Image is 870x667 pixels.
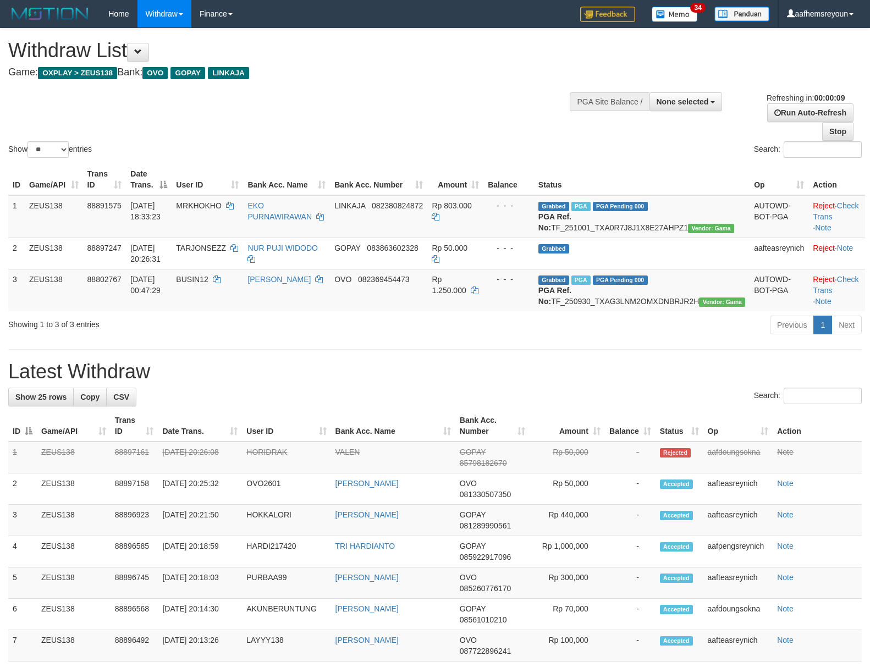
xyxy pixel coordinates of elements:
a: Reject [813,244,835,252]
span: Copy 08561010210 to clipboard [460,615,507,624]
span: Copy 087722896241 to clipboard [460,647,511,655]
a: Note [815,297,832,306]
div: - - - [488,274,530,285]
span: 88891575 [87,201,122,210]
td: - [605,505,656,536]
span: GOPAY [460,542,486,550]
span: None selected [657,97,709,106]
th: Action [773,410,862,442]
label: Show entries [8,141,92,158]
span: GOPAY [334,244,360,252]
td: [DATE] 20:14:30 [158,599,242,630]
a: Previous [770,316,814,334]
td: aafteasreynich [703,567,773,599]
td: ZEUS138 [37,505,111,536]
td: 3 [8,269,25,311]
a: [PERSON_NAME] [335,573,399,582]
a: Note [777,479,794,488]
span: Accepted [660,605,693,614]
td: 1 [8,442,37,473]
th: Date Trans.: activate to sort column descending [126,164,172,195]
span: OXPLAY > ZEUS138 [38,67,117,79]
td: 6 [8,599,37,630]
td: 88896923 [111,505,158,536]
a: Note [815,223,832,232]
span: Rejected [660,448,691,457]
td: [DATE] 20:18:59 [158,536,242,567]
a: [PERSON_NAME] [335,636,399,644]
td: - [605,567,656,599]
td: AUTOWD-BOT-PGA [750,195,808,238]
strong: 00:00:09 [814,93,845,102]
td: aafteasreynich [750,238,808,269]
a: Stop [822,122,854,141]
td: aafpengsreynich [703,536,773,567]
th: Amount: activate to sort column ascending [530,410,605,442]
span: LINKAJA [334,201,365,210]
div: PGA Site Balance / [570,92,649,111]
span: [DATE] 20:26:31 [130,244,161,263]
span: GOPAY [460,448,486,456]
span: Copy 085260776170 to clipboard [460,584,511,593]
td: ZEUS138 [37,473,111,505]
td: [DATE] 20:13:26 [158,630,242,662]
h4: Game: Bank: [8,67,569,78]
th: Date Trans.: activate to sort column ascending [158,410,242,442]
td: ZEUS138 [25,238,83,269]
td: LAYYY138 [242,630,331,662]
a: Reject [813,201,835,210]
span: GOPAY [170,67,205,79]
h1: Latest Withdraw [8,361,862,383]
span: Show 25 rows [15,393,67,401]
a: Note [837,244,854,252]
td: 88897158 [111,473,158,505]
td: 88896568 [111,599,158,630]
span: 34 [690,3,705,13]
span: Copy 085922917096 to clipboard [460,553,511,561]
input: Search: [784,388,862,404]
th: ID: activate to sort column descending [8,410,37,442]
th: Bank Acc. Number: activate to sort column ascending [455,410,530,442]
td: [DATE] 20:26:08 [158,442,242,473]
td: PURBAA99 [242,567,331,599]
td: Rp 440,000 [530,505,605,536]
a: Check Trans [813,201,858,221]
span: [DATE] 00:47:29 [130,275,161,295]
th: Bank Acc. Name: activate to sort column ascending [331,410,455,442]
a: Check Trans [813,275,858,295]
img: Button%20Memo.svg [652,7,698,22]
td: 3 [8,505,37,536]
a: Reject [813,275,835,284]
td: [DATE] 20:21:50 [158,505,242,536]
span: 88802767 [87,275,122,284]
b: PGA Ref. No: [538,286,571,306]
td: 1 [8,195,25,238]
td: 7 [8,630,37,662]
a: [PERSON_NAME] [335,510,399,519]
td: 4 [8,536,37,567]
span: Copy 082369454473 to clipboard [358,275,409,284]
span: Copy 081289990561 to clipboard [460,521,511,530]
td: Rp 70,000 [530,599,605,630]
td: 2 [8,238,25,269]
label: Search: [754,388,862,404]
td: 88896745 [111,567,158,599]
a: Note [777,542,794,550]
span: LINKAJA [208,67,249,79]
span: OVO [460,636,477,644]
td: ZEUS138 [37,630,111,662]
td: - [605,536,656,567]
td: HARDI217420 [242,536,331,567]
th: Balance: activate to sort column ascending [605,410,656,442]
td: aafdoungsokna [703,599,773,630]
td: · [808,238,865,269]
span: Copy 082380824872 to clipboard [372,201,423,210]
th: Game/API: activate to sort column ascending [25,164,83,195]
td: aafteasreynich [703,473,773,505]
span: GOPAY [460,510,486,519]
a: Note [777,510,794,519]
td: AKUNBERUNTUNG [242,599,331,630]
span: Copy 081330507350 to clipboard [460,490,511,499]
td: HOKKALORI [242,505,331,536]
a: [PERSON_NAME] [335,604,399,613]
